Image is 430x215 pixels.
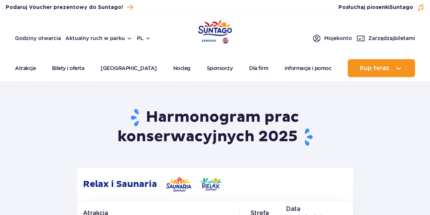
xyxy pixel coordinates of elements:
span: Moje konto [324,34,352,42]
a: Atrakcje [15,59,36,77]
a: Dla firm [249,59,268,77]
button: Aktualny ruch w parku [65,35,132,41]
a: Informacje i pomoc [285,59,331,77]
img: Saunaria [166,177,191,192]
a: Sponsorzy [207,59,233,77]
span: Kup teraz [360,65,389,72]
h1: Harmonogram prac konserwacyjnych 2025 [77,108,353,147]
span: Suntago [390,5,413,10]
button: Posłuchaj piosenkiSuntago [338,4,424,11]
a: Mojekonto [312,34,352,43]
button: Kup teraz [348,59,415,77]
a: Bilety i oferta [52,59,85,77]
img: Relax [200,178,221,191]
h2: Relax i Saunaria [77,168,353,201]
span: Podaruj Voucher prezentowy do Suntago! [6,4,123,11]
button: pl [137,34,151,42]
a: Nocleg [173,59,190,77]
a: Godziny otwarcia [15,34,61,42]
a: Zarządzajbiletami [356,34,415,43]
a: Podaruj Voucher prezentowy do Suntago! [6,2,133,12]
a: Park of Poland [198,19,232,43]
span: Posłuchaj piosenki [338,4,413,11]
span: Zarządzaj biletami [368,34,415,42]
a: [GEOGRAPHIC_DATA] [101,59,157,77]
